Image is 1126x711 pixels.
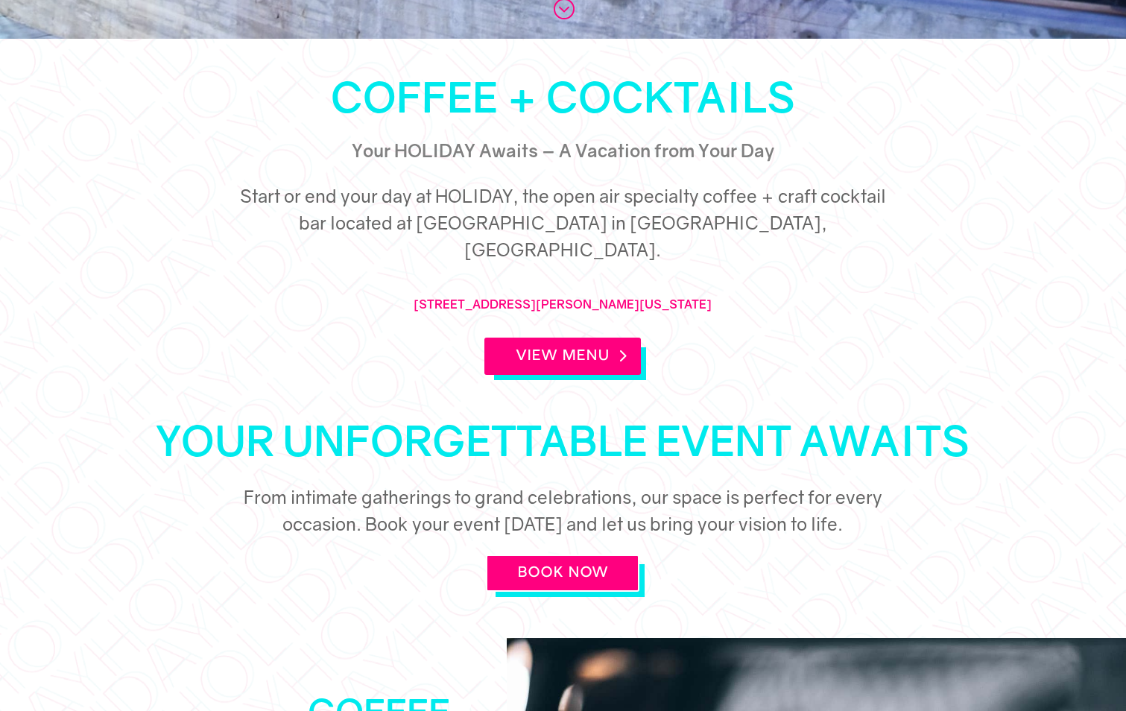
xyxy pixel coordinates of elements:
h5: From intimate gatherings to grand celebrations, our space is perfect for every occasion. Book you... [227,484,898,545]
a: [STREET_ADDRESS][PERSON_NAME][US_STATE] [414,297,712,312]
h1: cOFFEE + cocktails [113,76,1013,125]
span: Your HOLIDAY Awaits – A Vacation from Your Day [352,139,774,161]
a: BOOK NOW [486,554,639,592]
h5: Start or end your day at HOLIDAY, the open air specialty coffee + craft cocktail bar located at [... [227,183,898,271]
a: View Menu [484,338,641,375]
h1: your unforgettable Event Awaits [113,420,1013,469]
